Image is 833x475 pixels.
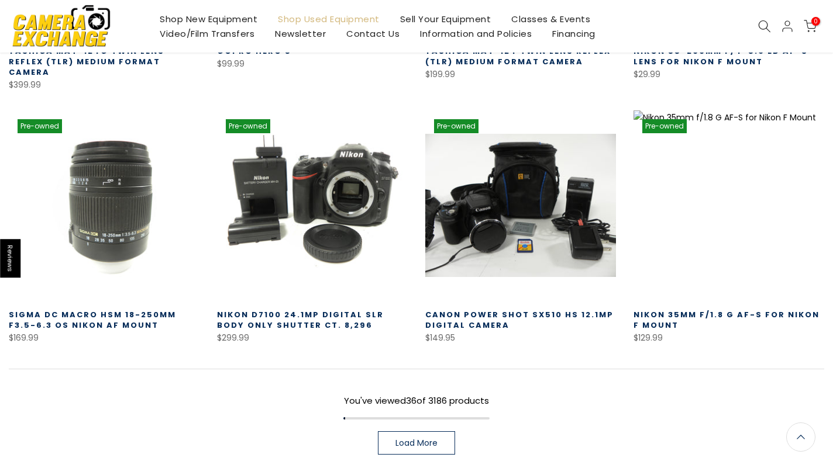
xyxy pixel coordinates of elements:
[150,12,268,26] a: Shop New Equipment
[501,12,601,26] a: Classes & Events
[804,20,817,33] a: 0
[811,17,820,26] span: 0
[390,12,501,26] a: Sell Your Equipment
[265,26,336,41] a: Newsletter
[410,26,542,41] a: Information and Policies
[406,394,417,407] span: 36
[9,46,164,78] a: Yashica Mat-124G Twin Lens Reflex (TLR) Medium Format Camera
[336,26,410,41] a: Contact Us
[268,12,390,26] a: Shop Used Equipment
[378,431,455,455] a: Load More
[150,26,265,41] a: Video/Film Transfers
[634,46,808,67] a: Nikon 55-200mm f/4-5.6 ED AF-S Lens for Nikon F Mount
[217,309,384,331] a: Nikon D7100 24.1mp Digital SLR Body Only Shutter Ct. 8,296
[634,309,820,331] a: Nikon 35mm f/1.8 G AF-S for Nikon F Mount
[425,67,616,82] div: $199.99
[217,331,408,345] div: $299.99
[425,331,616,345] div: $149.95
[786,422,815,452] a: Back to the top
[9,78,199,92] div: $399.99
[425,309,614,331] a: Canon Power Shot SX510 HS 12.1mp Digital Camera
[344,394,489,407] span: You've viewed of 3186 products
[542,26,606,41] a: Financing
[634,331,824,345] div: $129.99
[9,331,199,345] div: $169.99
[395,439,438,447] span: Load More
[425,46,611,67] a: Yashica Mat-124 Twin Lens Reflex (TLR) Medium Format Camera
[9,309,176,331] a: Sigma DC Macro HSM 18-250mm f3.5-6.3 OS Nikon AF Mount
[634,67,824,82] div: $29.99
[217,57,408,71] div: $99.99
